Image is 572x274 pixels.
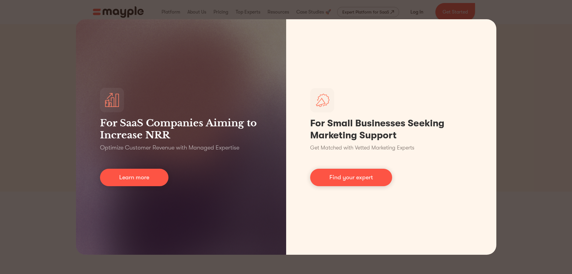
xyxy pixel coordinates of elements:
h3: For SaaS Companies Aiming to Increase NRR [100,117,262,141]
h1: For Small Businesses Seeking Marketing Support [310,117,472,141]
p: Get Matched with Vetted Marketing Experts [310,144,414,152]
a: Learn more [100,169,168,186]
p: Optimize Customer Revenue with Managed Expertise [100,143,239,152]
a: Find your expert [310,169,392,186]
